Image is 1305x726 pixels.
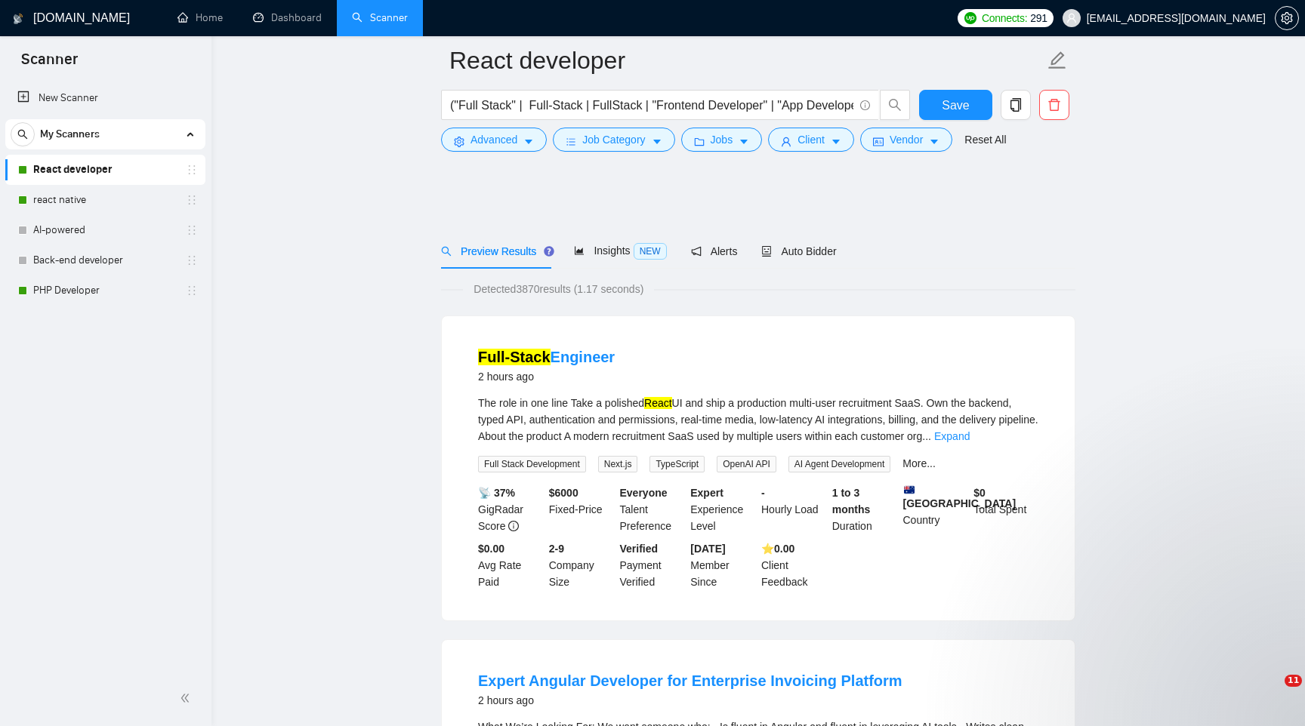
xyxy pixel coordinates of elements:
span: search [881,98,909,112]
div: 2 hours ago [478,691,902,709]
div: Talent Preference [617,485,688,534]
span: area-chart [574,245,585,256]
span: user [781,136,791,147]
span: user [1066,13,1077,23]
span: info-circle [508,521,519,531]
span: caret-down [652,136,662,147]
div: Hourly Load [758,485,829,534]
span: info-circle [860,100,870,110]
div: Duration [829,485,900,534]
span: bars [566,136,576,147]
div: Tooltip anchor [542,245,556,258]
a: AI-powered [33,215,177,245]
a: PHP Developer [33,275,177,306]
b: Expert [690,487,723,499]
li: New Scanner [5,83,205,113]
span: My Scanners [40,119,100,149]
a: More... [902,457,936,469]
span: edit [1047,51,1067,70]
div: Company Size [546,540,617,590]
div: Total Spent [970,485,1041,534]
span: Preview Results [441,245,550,257]
span: OpenAI API [717,456,776,472]
a: dashboardDashboard [253,11,322,24]
img: upwork-logo.png [964,12,976,24]
a: New Scanner [17,83,193,113]
span: Auto Bidder [761,245,836,257]
button: userClientcaret-down [768,128,854,152]
span: holder [186,285,198,297]
span: Full Stack Development [478,456,586,472]
span: Next.js [598,456,638,472]
div: Experience Level [687,485,758,534]
button: delete [1039,90,1069,120]
span: Save [942,96,969,115]
span: Advanced [470,131,517,148]
span: Connects: [982,10,1027,26]
span: double-left [180,691,195,706]
span: caret-down [739,136,749,147]
b: [GEOGRAPHIC_DATA] [903,485,1017,509]
a: React developer [33,155,177,185]
span: search [11,129,34,140]
span: holder [186,164,198,176]
div: GigRadar Score [475,485,546,534]
b: 📡 37% [478,487,515,499]
span: idcard [873,136,884,147]
button: settingAdvancedcaret-down [441,128,547,152]
b: Verified [620,543,659,555]
div: Payment Verified [617,540,688,590]
span: 291 [1030,10,1047,26]
a: Expand [934,430,970,442]
a: setting [1275,12,1299,24]
div: Client Feedback [758,540,829,590]
span: ... [922,430,931,442]
button: barsJob Categorycaret-down [553,128,674,152]
span: holder [186,194,198,206]
button: Save [919,90,992,120]
a: Full-StackEngineer [478,349,615,365]
span: caret-down [523,136,534,147]
span: robot [761,246,772,257]
div: Fixed-Price [546,485,617,534]
button: idcardVendorcaret-down [860,128,952,152]
button: search [11,122,35,146]
span: setting [1276,12,1298,24]
b: $ 6000 [549,487,578,499]
span: holder [186,254,198,266]
button: copy [1001,90,1031,120]
span: setting [454,136,464,147]
img: logo [13,7,23,31]
b: 1 to 3 months [832,487,871,515]
button: setting [1275,6,1299,30]
span: Client [797,131,825,148]
span: AI Agent Development [788,456,890,472]
span: search [441,246,452,257]
span: TypeScript [649,456,705,472]
iframe: Intercom live chat [1254,675,1290,711]
span: Alerts [691,245,738,257]
li: My Scanners [5,119,205,306]
img: 🇦🇺 [904,485,915,495]
b: ⭐️ 0.00 [761,543,794,555]
div: Country [900,485,971,534]
div: Member Since [687,540,758,590]
span: caret-down [929,136,939,147]
span: copy [1001,98,1030,112]
div: 2 hours ago [478,368,615,386]
div: Avg Rate Paid [475,540,546,590]
input: Search Freelance Jobs... [450,96,853,115]
b: $0.00 [478,543,504,555]
mark: React [644,397,672,409]
span: 11 [1285,675,1302,687]
b: $ 0 [973,487,986,499]
a: searchScanner [352,11,408,24]
b: [DATE] [690,543,725,555]
span: Detected 3870 results (1.17 seconds) [463,281,654,297]
span: caret-down [831,136,841,147]
a: Reset All [964,131,1006,148]
span: holder [186,224,198,236]
a: homeHome [177,11,223,24]
b: Everyone [620,487,668,499]
b: - [761,487,765,499]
